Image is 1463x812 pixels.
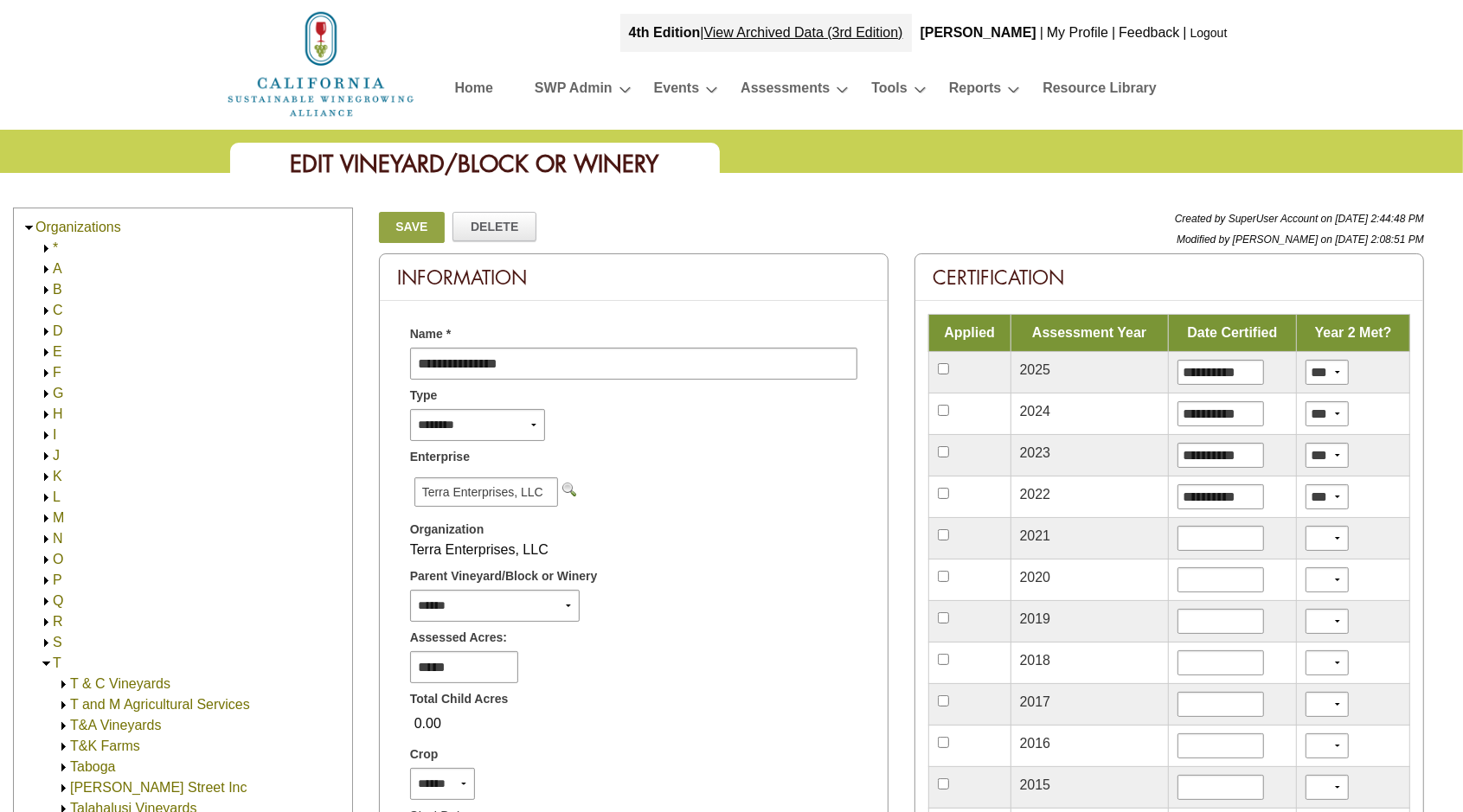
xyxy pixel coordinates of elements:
span: Enterprise [410,448,470,466]
a: Home [226,55,416,70]
img: Expand * [40,242,53,255]
a: R [53,614,63,629]
img: Expand M [40,512,53,525]
a: My Profile [1047,25,1108,40]
span: Created by SuperUser Account on [DATE] 2:44:48 PM Modified by [PERSON_NAME] on [DATE] 2:08:51 PM [1175,213,1424,246]
div: | [1182,14,1189,52]
img: Expand T&A Vineyards [57,719,70,732]
a: T & C Vineyards [70,676,170,691]
img: Expand B [40,284,53,297]
a: Assessments [741,76,830,106]
strong: 4th Edition [629,25,701,40]
img: Expand Taft Street Inc [57,782,70,795]
span: 2016 [1020,736,1051,751]
img: Expand F [40,367,53,380]
img: Expand N [40,533,53,546]
a: T and M Agricultural Services [70,697,250,712]
a: N [53,531,63,546]
span: 2023 [1020,445,1051,460]
span: Edit Vineyard/Block or Winery [291,149,659,179]
a: Taboga [70,759,116,774]
img: Collapse T [40,657,53,670]
span: 2018 [1020,653,1051,668]
td: Assessment Year [1011,315,1168,352]
span: 2021 [1020,528,1051,543]
img: Expand D [40,325,53,338]
a: Resource Library [1043,76,1157,106]
img: Expand I [40,429,53,442]
img: logo_cswa2x.png [226,9,416,119]
div: Certification [915,254,1423,301]
a: T [53,655,61,670]
span: 2025 [1020,362,1051,377]
a: B [53,282,62,297]
td: Year 2 Met? [1297,315,1410,352]
img: Expand Taboga [57,761,70,774]
td: Applied [928,315,1011,352]
div: Information [380,254,888,301]
img: Expand T&K Farms [57,740,70,753]
img: Expand T and M Agricultural Services [57,699,70,712]
a: C [53,303,63,317]
a: Home [455,76,493,106]
a: Delete [452,212,536,241]
a: M [53,510,64,525]
span: Crop [410,745,439,764]
a: G [53,386,63,400]
span: Total Child Acres [410,690,509,708]
a: Tools [871,76,907,106]
a: D [53,323,63,338]
img: Expand H [40,408,53,421]
span: 2022 [1020,487,1051,502]
img: Expand G [40,387,53,400]
a: T&A Vineyards [70,718,162,732]
span: 2019 [1020,611,1051,626]
img: Expand E [40,346,53,359]
img: Expand T & C Vineyards [57,678,70,691]
span: Terra Enterprises, LLC [414,477,558,507]
a: Reports [949,76,1001,106]
span: Type [410,387,438,405]
a: E [53,344,62,359]
img: Expand Q [40,595,53,608]
img: Expand O [40,553,53,566]
a: Logout [1190,26,1228,40]
img: Expand A [40,263,53,276]
span: 2020 [1020,570,1051,585]
span: Organization [410,521,484,539]
a: L [53,489,61,504]
div: | [1110,14,1117,52]
a: K [53,469,62,483]
span: 2017 [1020,694,1051,709]
a: Save [379,212,445,243]
img: Expand P [40,574,53,587]
span: 2024 [1020,404,1051,419]
a: T&K Farms [70,738,140,753]
a: I [53,427,56,442]
img: Expand K [40,470,53,483]
td: Date Certified [1168,315,1297,352]
a: S [53,635,62,649]
a: A [53,261,62,276]
b: [PERSON_NAME] [921,25,1036,40]
a: SWP Admin [535,76,613,106]
a: O [53,552,63,566]
a: H [53,406,63,421]
div: | [620,14,912,52]
img: Expand J [40,450,53,463]
a: View Archived Data (3rd Edition) [704,25,903,40]
span: Assessed Acres: [410,629,507,647]
div: | [1038,14,1045,52]
a: Q [53,593,63,608]
span: Name * [410,325,451,343]
img: Expand L [40,491,53,504]
a: Events [654,76,699,106]
img: Expand S [40,636,53,649]
span: 2015 [1020,777,1051,792]
span: 0.00 [410,709,446,738]
span: Parent Vineyard/Block or Winery [410,567,598,585]
img: Expand C [40,304,53,317]
img: Expand R [40,616,53,629]
a: P [53,572,62,587]
img: Collapse Organizations [22,221,35,234]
